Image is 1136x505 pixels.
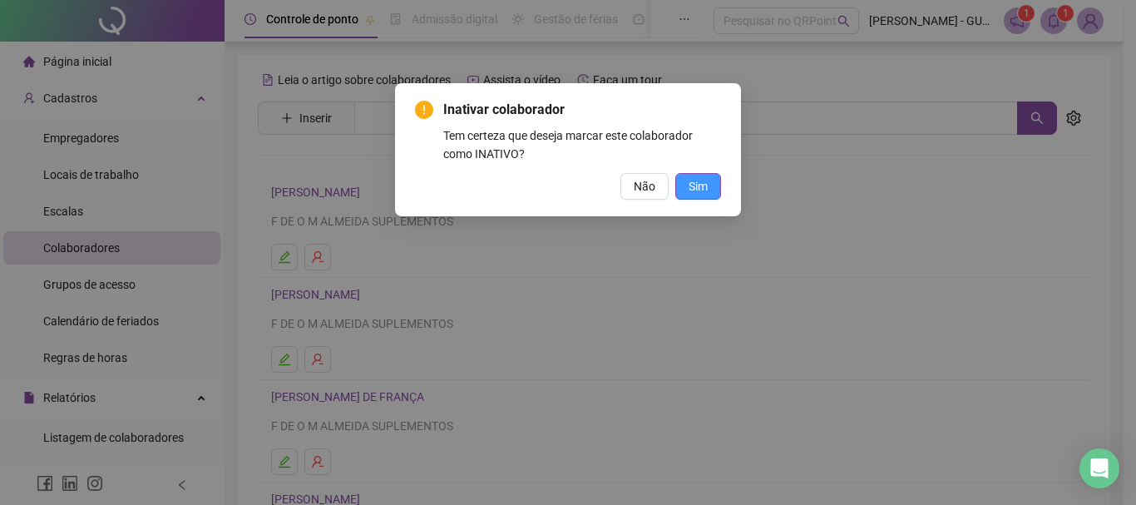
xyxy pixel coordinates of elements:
[675,173,721,200] button: Sim
[443,101,565,117] span: Inativar colaborador
[1079,448,1119,488] div: Open Intercom Messenger
[689,177,708,196] span: Sim
[443,129,693,161] span: Tem certeza que deseja marcar este colaborador como INATIVO?
[634,177,655,196] span: Não
[415,101,433,119] span: exclamation-circle
[620,173,669,200] button: Não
